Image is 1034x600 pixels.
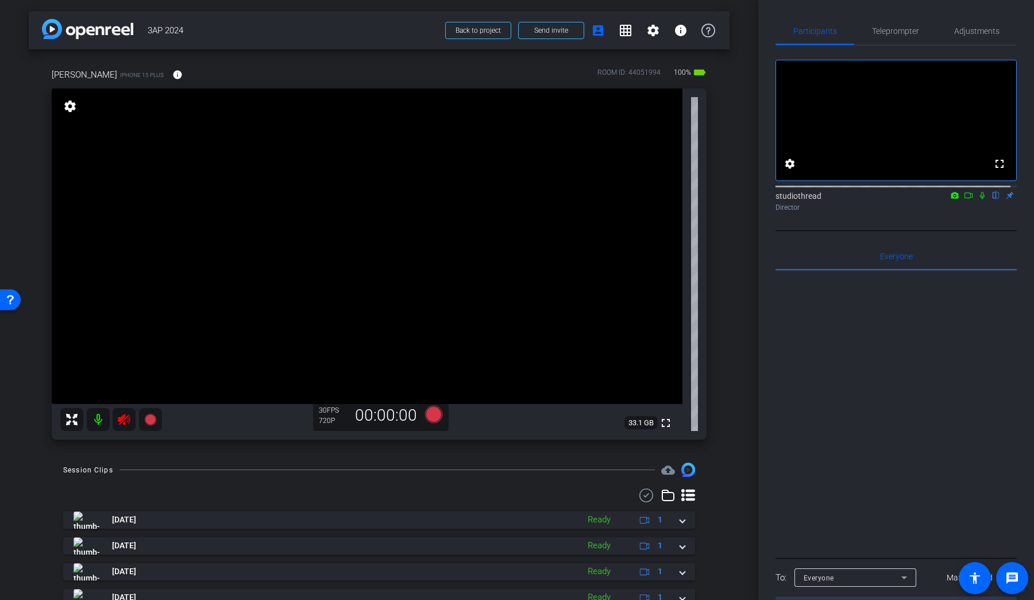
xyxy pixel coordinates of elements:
[646,24,660,37] mat-icon: settings
[872,27,919,35] span: Teleprompter
[62,99,78,113] mat-icon: settings
[775,571,786,584] div: To:
[74,511,99,529] img: thumb-nail
[674,24,688,37] mat-icon: info
[591,24,605,37] mat-icon: account_box
[63,563,695,580] mat-expansion-panel-header: thumb-nail[DATE]Ready1
[775,202,1017,213] div: Director
[624,416,658,430] span: 33.1 GB
[445,22,511,39] button: Back to project
[63,464,113,476] div: Session Clips
[793,27,837,35] span: Participants
[993,157,1006,171] mat-icon: fullscreen
[658,514,662,526] span: 1
[804,574,834,582] span: Everyone
[775,190,1017,213] div: studiothread
[534,26,568,35] span: Send invite
[74,563,99,580] img: thumb-nail
[659,416,673,430] mat-icon: fullscreen
[661,463,675,477] mat-icon: cloud_upload
[968,571,982,585] mat-icon: accessibility
[672,63,693,82] span: 100%
[112,540,136,552] span: [DATE]
[42,19,133,39] img: app-logo
[923,567,1017,588] button: Mark all read
[1005,571,1019,585] mat-icon: message
[947,572,993,584] span: Mark all read
[120,71,164,79] span: iPhone 15 Plus
[52,68,117,81] span: [PERSON_NAME]
[112,514,136,526] span: [DATE]
[148,19,438,42] span: 3AP 2024
[880,252,913,260] span: Everyone
[658,540,662,552] span: 1
[783,157,797,171] mat-icon: settings
[661,463,675,477] span: Destinations for your clips
[658,566,662,578] span: 1
[319,406,348,415] div: 30
[518,22,584,39] button: Send invite
[63,537,695,555] mat-expansion-panel-header: thumb-nail[DATE]Ready1
[989,190,1003,200] mat-icon: flip
[348,406,425,425] div: 00:00:00
[693,66,707,79] mat-icon: battery_std
[619,24,632,37] mat-icon: grid_on
[74,537,99,555] img: thumb-nail
[582,513,616,526] div: Ready
[63,511,695,529] mat-expansion-panel-header: thumb-nail[DATE]Ready1
[456,26,501,34] span: Back to project
[954,27,1000,35] span: Adjustments
[172,70,183,80] mat-icon: info
[112,566,136,578] span: [DATE]
[582,539,616,552] div: Ready
[597,67,661,84] div: ROOM ID: 44051994
[319,416,348,425] div: 720P
[582,565,616,578] div: Ready
[327,406,339,414] span: FPS
[681,463,695,476] img: Session clips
